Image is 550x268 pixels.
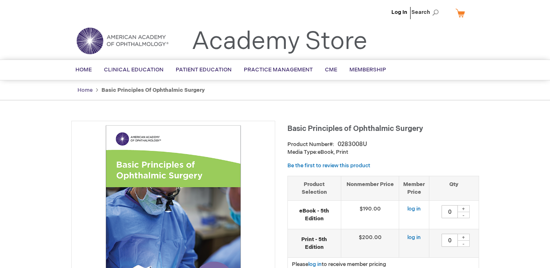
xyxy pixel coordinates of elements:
span: Home [75,66,92,73]
th: Member Price [399,176,429,200]
span: Patient Education [176,66,232,73]
td: $190.00 [341,201,399,229]
div: - [457,212,470,218]
a: log in [308,261,322,268]
a: Log In [391,9,407,16]
span: Practice Management [244,66,313,73]
th: Qty [429,176,479,200]
a: Be the first to review this product [287,162,370,169]
strong: Media Type: [287,149,318,155]
strong: eBook - 5th Edition [292,207,337,222]
a: log in [407,206,421,212]
div: + [457,205,470,212]
strong: Basic Principles of Ophthalmic Surgery [102,87,205,93]
span: Basic Principles of Ophthalmic Surgery [287,124,423,133]
span: Please to receive member pricing [292,261,386,268]
div: - [457,240,470,247]
p: eBook, Print [287,148,479,156]
a: log in [407,234,421,241]
strong: Product Number [287,141,334,148]
th: Product Selection [288,176,341,200]
input: Qty [442,205,458,218]
input: Qty [442,234,458,247]
span: Membership [349,66,386,73]
span: CME [325,66,337,73]
td: $200.00 [341,229,399,258]
th: Nonmember Price [341,176,399,200]
div: + [457,234,470,241]
strong: Print - 5th Edition [292,236,337,251]
span: Clinical Education [104,66,163,73]
a: Academy Store [192,27,367,56]
a: Home [77,87,93,93]
div: 0283008U [338,140,367,148]
span: Search [411,4,442,20]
